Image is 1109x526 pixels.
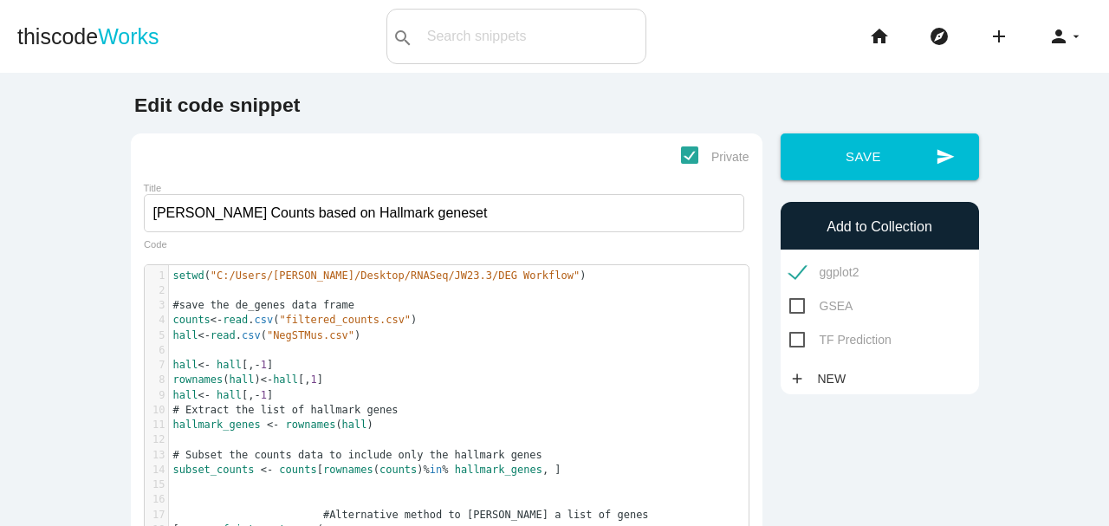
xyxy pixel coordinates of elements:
a: addNew [789,363,855,394]
span: #save the de_genes data frame [173,299,355,311]
span: hall [342,419,367,431]
span: counts [379,464,417,476]
div: 10 [145,403,168,418]
span: [, ] [173,389,274,401]
span: % [442,464,448,476]
i: arrow_drop_down [1069,9,1083,64]
span: csv [254,314,273,326]
span: csv [242,329,261,341]
div: 13 [145,448,168,463]
div: 11 [145,418,168,432]
span: 1 [310,373,316,386]
span: rownames [286,419,336,431]
span: - [254,359,260,371]
span: rownames [173,373,224,386]
span: hall [173,389,198,401]
div: 5 [145,328,168,343]
i: add [789,363,805,394]
span: rownames [323,464,373,476]
span: ( ) [, ] [173,373,324,386]
label: Code [144,239,167,250]
span: #Alternative method to [PERSON_NAME] a list of genes [323,509,649,521]
span: 1 [261,359,267,371]
i: home [869,9,890,64]
span: "NegSTMus.csv" [267,329,354,341]
div: 14 [145,463,168,477]
span: counts [279,464,316,476]
span: Private [681,146,749,168]
span: hall [230,373,255,386]
span: TF Prediction [789,329,892,351]
div: 17 [145,508,168,523]
span: % [424,464,430,476]
i: send [936,133,955,180]
span: ( ) [173,269,587,282]
span: # Extract the list of hallmark genes [173,404,399,416]
span: . ( ) [173,314,418,326]
i: explore [929,9,950,64]
span: hallmark_genes [455,464,542,476]
span: setwd [173,269,204,282]
button: search [387,10,418,63]
span: 1 [261,389,267,401]
span: "C:/Users/[PERSON_NAME]/Desktop/RNASeq/JW23.3/DEG Workflow" [211,269,580,282]
label: Title [144,183,162,193]
span: hall [217,389,242,401]
div: 12 [145,432,168,447]
span: . ( ) [173,329,361,341]
span: hall [217,359,242,371]
span: read [211,329,236,341]
span: in [430,464,442,476]
span: <- [198,329,210,341]
span: ( ) [173,419,373,431]
a: thiscodeWorks [17,9,159,64]
span: Works [98,24,159,49]
h6: Add to Collection [789,219,970,235]
div: 9 [145,388,168,403]
span: [, ] [173,359,274,371]
span: subset_counts [173,464,255,476]
div: 7 [145,358,168,373]
button: sendSave [781,133,979,180]
span: read [223,314,248,326]
span: <- [198,359,210,371]
span: # Subset the counts data to include only the hallmark genes [173,449,542,461]
span: [ ( ) , ] [173,464,561,476]
div: 3 [145,298,168,313]
span: - [254,389,260,401]
span: "filtered_counts.csv" [279,314,411,326]
div: 4 [145,313,168,328]
span: counts [173,314,211,326]
span: ggplot2 [789,262,859,283]
div: 16 [145,492,168,507]
span: <- [198,389,210,401]
span: <- [261,373,273,386]
span: GSEA [789,295,853,317]
span: <- [267,419,279,431]
span: <- [261,464,273,476]
div: 2 [145,283,168,298]
div: 8 [145,373,168,387]
i: add [989,9,1009,64]
div: 15 [145,477,168,492]
b: Edit code snippet [134,94,300,116]
i: search [392,10,413,66]
span: hall [173,329,198,341]
span: hallmark_genes [173,419,261,431]
i: person [1048,9,1069,64]
div: 6 [145,343,168,358]
input: Search snippets [418,18,645,55]
span: <- [211,314,223,326]
div: 1 [145,269,168,283]
span: hall [273,373,298,386]
span: hall [173,359,198,371]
